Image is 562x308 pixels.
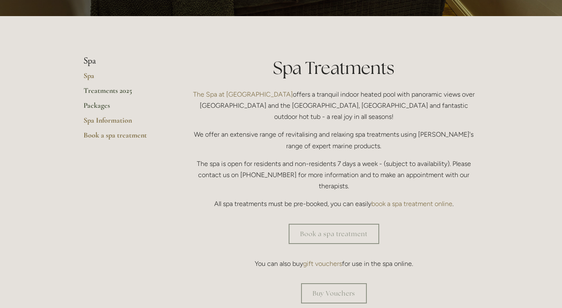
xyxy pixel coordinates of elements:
[189,89,479,123] p: offers a tranquil indoor heated pool with panoramic views over [GEOGRAPHIC_DATA] and the [GEOGRAP...
[84,130,163,145] a: Book a spa treatment
[289,224,379,244] a: Book a spa treatment
[193,90,293,98] a: The Spa at [GEOGRAPHIC_DATA]
[189,158,479,192] p: The spa is open for residents and non-residents 7 days a week - (subject to availability). Please...
[84,116,163,130] a: Spa Information
[84,101,163,116] a: Packages
[303,260,342,268] a: gift vouchers
[371,200,452,208] a: book a spa treatment online
[189,129,479,151] p: We offer an extensive range of revitalising and relaxing spa treatments using [PERSON_NAME]'s ran...
[84,56,163,66] li: Spa
[301,283,367,303] a: Buy Vouchers
[189,198,479,209] p: All spa treatments must be pre-booked, you can easily .
[189,56,479,80] h1: Spa Treatments
[189,258,479,269] p: You can also buy for use in the spa online.
[84,71,163,86] a: Spa
[84,86,163,101] a: Treatments 2025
